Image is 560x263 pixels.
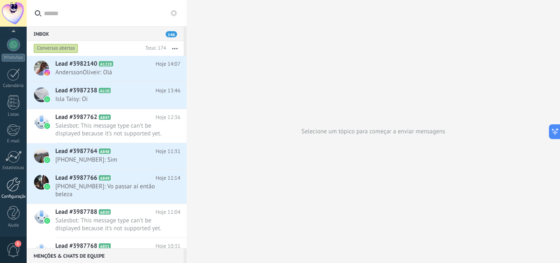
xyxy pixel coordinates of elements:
div: Configurações [2,194,25,199]
span: Hoje 11:04 [156,208,180,216]
div: Estatísticas [2,165,25,171]
span: A847 [99,114,111,120]
span: Lead #3987238 [55,87,97,95]
div: Calendário [2,83,25,89]
span: Hoje 11:14 [156,174,180,182]
img: waba.svg [44,218,50,224]
div: Listas [2,112,25,117]
span: Lead #3982140 [55,60,97,68]
div: Menções & Chats de equipe [27,248,184,263]
img: waba.svg [44,123,50,129]
a: Lead #3987764 A848 Hoje 11:31 [PHONE_NUMBER]: Sim [27,143,187,169]
img: waba.svg [44,157,50,163]
a: Lead #3987766 A849 Hoje 11:14 [PHONE_NUMBER]: Vo passar aí então beleza [27,170,187,204]
span: Hoje 14:07 [156,60,180,68]
span: Lead #3987766 [55,174,97,182]
span: Hoje 10:31 [156,242,180,250]
span: AnderssonOliveir: Olá [55,69,165,76]
span: Hoje 13:46 [156,87,180,95]
span: A850 [99,209,111,215]
div: Total: 174 [142,44,166,53]
span: Lead #3987762 [55,113,97,121]
a: Lead #3987788 A850 Hoje 11:04 Salesbot: This message type can’t be displayed because it’s not sup... [27,204,187,238]
span: Lead #3987788 [55,208,97,216]
div: Inbox [27,26,184,41]
span: A110 [99,88,111,93]
div: E-mail [2,139,25,144]
span: A1228 [99,61,113,66]
div: Ajuda [2,223,25,228]
div: Conversas abertas [34,43,78,53]
span: 146 [166,31,177,37]
a: Lead #3982140 A1228 Hoje 14:07 AnderssonOliveir: Olá [27,56,187,82]
div: WhatsApp [2,54,25,62]
span: A849 [99,175,111,181]
a: Lead #3987238 A110 Hoje 13:46 Isla Taisy: Oi [27,82,187,109]
img: waba.svg [44,184,50,190]
span: [PHONE_NUMBER]: Vo passar aí então beleza [55,183,165,198]
span: Isla Taisy: Oi [55,95,165,103]
span: A848 [99,149,111,154]
span: [PHONE_NUMBER]: Sim [55,156,165,164]
span: Lead #3987764 [55,147,97,156]
button: Mais [166,41,184,56]
span: 1 [15,240,21,247]
a: Lead #3987762 A847 Hoje 12:36 Salesbot: This message type can’t be displayed because it’s not sup... [27,109,187,143]
span: Salesbot: This message type can’t be displayed because it’s not supported yet. [55,122,165,137]
span: Salesbot: This message type can’t be displayed because it’s not supported yet. [55,217,165,232]
img: waba.svg [44,96,50,102]
span: Hoje 11:31 [156,147,180,156]
span: Hoje 12:36 [156,113,180,121]
span: A851 [99,243,111,249]
img: instagram.svg [44,70,50,75]
span: Lead #3987768 [55,242,97,250]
